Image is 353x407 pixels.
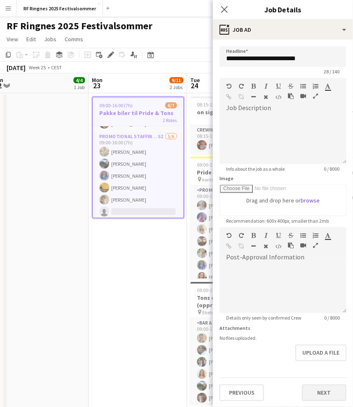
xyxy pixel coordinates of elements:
button: Redo [238,232,244,239]
a: View [3,34,21,45]
div: 2 Jobs [170,84,183,90]
button: Paste as plain text [288,242,294,249]
span: Week 25 [27,64,48,71]
h3: Pakke biler til Pride & Tons [93,109,183,117]
button: Redo [238,83,244,89]
div: Job Ad [213,20,353,40]
span: Mon [92,76,103,84]
span: 08:15-17:00 (8h45m) [197,101,240,108]
button: Insert video [300,242,306,249]
app-job-card: 09:00-17:00 (8h)15/15Pride // festival (opprigg) kontraskjæret1 RolePromotional Staffing (Promoti... [190,157,283,279]
button: HTML Code [276,94,281,100]
button: RF Ringnes 2025 Festivalsommer [17,0,103,16]
a: Jobs [41,34,60,45]
button: Clear Formatting [263,94,269,100]
span: 24 [189,81,200,90]
span: Jobs [44,35,56,43]
button: Next [302,385,346,401]
app-card-role: Crewing (Crew Leader)1/108:15-17:00 (8h45m)[PERSON_NAME] [190,125,283,153]
span: 23 [91,81,103,90]
app-job-card: 09:00-16:00 (7h)6/7Pakke biler til Pride & Tons2 RolesPromotional Staffing (Brand Ambassadors)1/1... [92,96,184,219]
app-job-card: 08:15-17:00 (8h45m)1/1on sight EM // Pride1 RoleCrewing (Crew Leader)1/108:15-17:00 (8h45m)[PERSO... [190,96,283,153]
span: Tue [190,76,200,84]
h3: Pride // festival (opprigg) [190,169,283,176]
button: Insert video [300,93,306,99]
button: Horizontal Line [251,243,257,249]
button: Fullscreen [313,242,318,249]
button: Horizontal Line [251,94,257,100]
div: No files uploaded. [220,335,346,341]
span: 09:00-17:00 (8h) [197,162,230,168]
button: Unordered List [300,232,306,239]
span: 0 / 8000 [318,315,346,321]
a: Edit [23,34,39,45]
span: 0 / 8000 [318,166,346,172]
button: Text Color [325,232,331,239]
span: 4/4 [73,77,85,83]
span: kontraskjæret [202,176,231,183]
span: 6/7 [165,102,177,108]
span: 09:00-17:00 (8h) [197,287,230,293]
span: 09:00-16:00 (7h) [99,102,133,108]
app-card-role: Promotional Staffing (Brand Ambassadors)5I5/609:00-16:00 (7h)[PERSON_NAME][PERSON_NAME][PERSON_NA... [93,132,183,220]
span: Details only seen by confirmed Crew [220,315,308,321]
div: 1 Job [74,84,84,90]
button: Undo [226,83,232,89]
label: Attachments [220,325,250,332]
button: Unordered List [300,83,306,89]
div: CEST [51,64,62,71]
span: 9/11 [169,77,183,83]
button: Clear Formatting [263,243,269,249]
span: Comms [65,35,83,43]
button: Strikethrough [288,83,294,89]
button: Strikethrough [288,232,294,239]
span: Recommendation: 600 x 400px, smaller than 2mb [220,218,336,224]
button: Italic [263,83,269,89]
h3: Job Details [213,4,353,15]
button: Fullscreen [313,93,318,99]
button: Underline [276,232,281,239]
span: 2 Roles [163,117,177,123]
span: Edit [26,35,36,43]
span: View [7,35,18,43]
h3: Tons of rock // Festival (opprigg) [190,294,283,309]
button: Bold [251,83,257,89]
div: [DATE] [7,64,26,72]
button: Underline [276,83,281,89]
app-job-card: 09:00-17:00 (8h)15/15Tons of rock // Festival (opprigg) Ekebergsletta1 RoleBar & Catering (Bar Te... [190,282,283,404]
span: 28 / 140 [318,68,346,75]
span: Info about the job as a whole [220,166,292,172]
button: Previous [220,385,264,401]
button: Ordered List [313,232,318,239]
button: Paste as plain text [288,93,294,99]
button: HTML Code [276,243,281,249]
button: Bold [251,232,257,239]
button: Italic [263,232,269,239]
button: Upload a file [295,345,346,361]
button: Ordered List [313,83,318,89]
h1: RF Ringnes 2025 Festivalsommer [7,20,152,32]
h3: on sight EM // Pride [190,108,283,116]
button: Text Color [325,83,331,89]
span: Ekebergsletta [202,309,231,315]
button: Undo [226,232,232,239]
app-card-role: Promotional Staffing (Promotional Staff)15/1509:00-17:00 (8h)[PERSON_NAME][PERSON_NAME][PERSON_NA... [190,186,283,381]
a: Comms [61,34,86,45]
